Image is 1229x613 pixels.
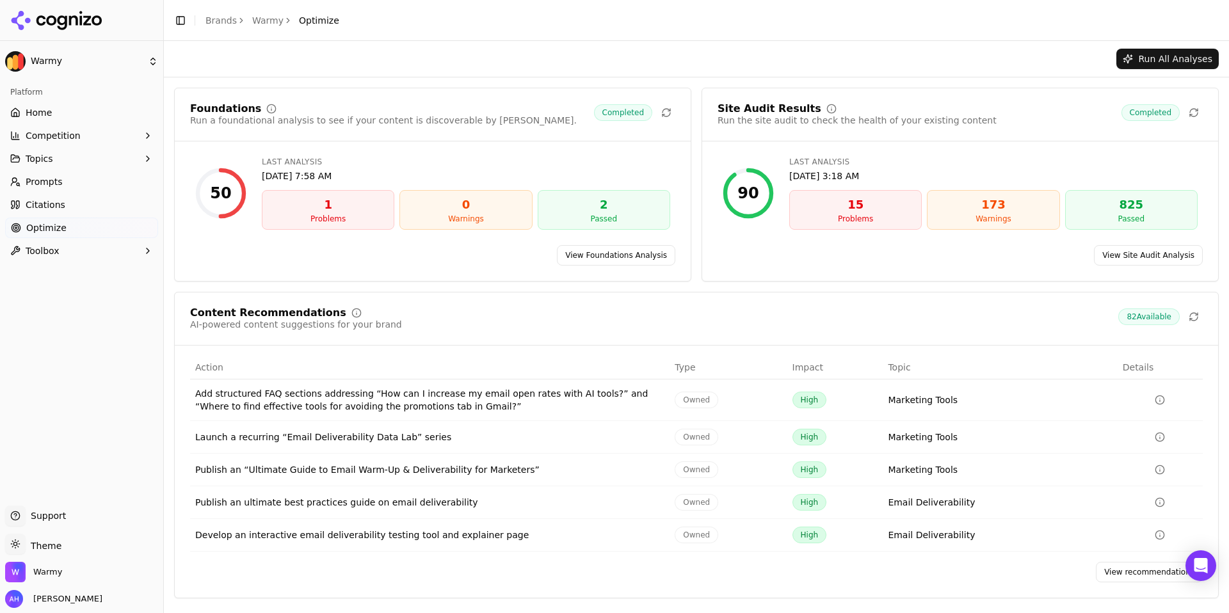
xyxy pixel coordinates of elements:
span: Competition [26,129,81,142]
span: Toolbox [26,244,60,257]
span: Home [26,106,52,119]
button: Topics [5,148,158,169]
img: Armando Hysenaj [5,590,23,608]
span: Warmy [33,566,62,578]
span: [PERSON_NAME] [28,593,102,605]
button: Run All Analyses [1116,49,1219,69]
div: Platform [5,82,158,102]
button: Competition [5,125,158,146]
img: Warmy [5,562,26,582]
span: Optimize [26,221,67,234]
div: Topic [888,361,1112,374]
button: Open user button [5,590,102,608]
span: Citations [26,198,65,211]
a: Home [5,102,158,123]
div: Data table [190,356,1203,552]
div: Action [195,361,664,374]
span: Theme [26,541,61,551]
img: Warmy [5,51,26,72]
span: Prompts [26,175,63,188]
button: Toolbox [5,241,158,261]
span: Warmy [31,56,143,67]
span: Topics [26,152,53,165]
a: Prompts [5,171,158,192]
div: Open Intercom Messenger [1185,550,1216,581]
div: Impact [792,361,878,374]
div: Type [675,361,782,374]
a: Citations [5,195,158,215]
div: Details [1123,361,1198,374]
span: Support [26,509,66,522]
button: Open organization switcher [5,562,62,582]
a: Optimize [5,218,158,238]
